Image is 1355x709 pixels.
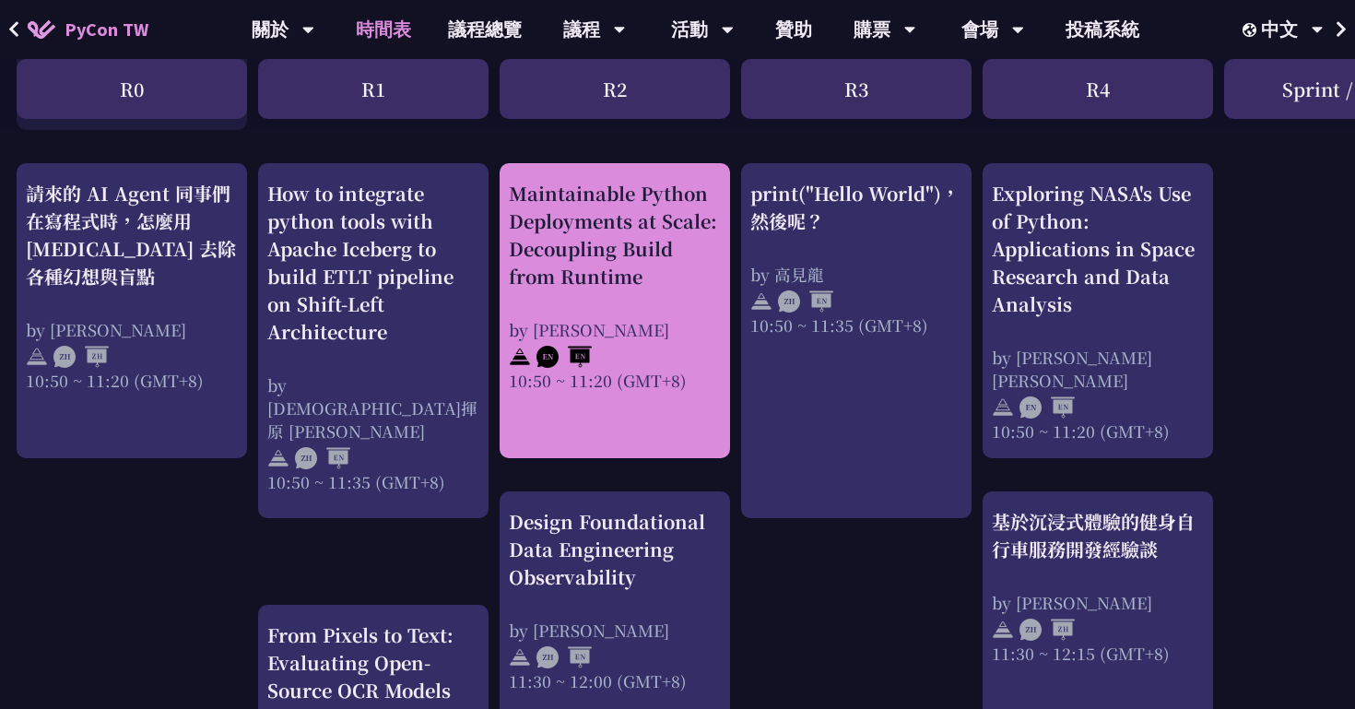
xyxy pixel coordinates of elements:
div: R0 [17,59,247,119]
div: by [PERSON_NAME] [992,591,1204,614]
img: Locale Icon [1243,23,1261,37]
div: 10:50 ~ 11:20 (GMT+8) [509,369,721,392]
img: ENEN.5a408d1.svg [1019,396,1075,419]
div: R3 [741,59,972,119]
div: by [PERSON_NAME] [509,318,721,341]
div: by 高見龍 [750,263,962,286]
div: R2 [500,59,730,119]
img: svg+xml;base64,PHN2ZyB4bWxucz0iaHR0cDovL3d3dy53My5vcmcvMjAwMC9zdmciIHdpZHRoPSIyNCIgaGVpZ2h0PSIyNC... [26,346,48,368]
div: by [PERSON_NAME] [26,318,238,341]
img: svg+xml;base64,PHN2ZyB4bWxucz0iaHR0cDovL3d3dy53My5vcmcvMjAwMC9zdmciIHdpZHRoPSIyNCIgaGVpZ2h0PSIyNC... [509,346,531,368]
img: svg+xml;base64,PHN2ZyB4bWxucz0iaHR0cDovL3d3dy53My5vcmcvMjAwMC9zdmciIHdpZHRoPSIyNCIgaGVpZ2h0PSIyNC... [750,290,772,313]
div: 11:30 ~ 12:00 (GMT+8) [509,669,721,692]
img: svg+xml;base64,PHN2ZyB4bWxucz0iaHR0cDovL3d3dy53My5vcmcvMjAwMC9zdmciIHdpZHRoPSIyNCIgaGVpZ2h0PSIyNC... [992,396,1014,419]
div: 10:50 ~ 11:20 (GMT+8) [992,419,1204,443]
div: by [DEMOGRAPHIC_DATA]揮原 [PERSON_NAME] [267,373,479,443]
a: How to integrate python tools with Apache Iceberg to build ETLT pipeline on Shift-Left Architectu... [267,180,479,502]
div: 10:50 ~ 11:35 (GMT+8) [750,313,962,337]
img: ZHEN.371966e.svg [295,447,350,469]
div: by [PERSON_NAME] [PERSON_NAME] [992,346,1204,392]
img: svg+xml;base64,PHN2ZyB4bWxucz0iaHR0cDovL3d3dy53My5vcmcvMjAwMC9zdmciIHdpZHRoPSIyNCIgaGVpZ2h0PSIyNC... [267,447,289,469]
div: R4 [983,59,1213,119]
div: Maintainable Python Deployments at Scale: Decoupling Build from Runtime [509,180,721,290]
span: PyCon TW [65,16,148,43]
div: 基於沉浸式體驗的健身自行車服務開發經驗談 [992,508,1204,563]
img: ZHZH.38617ef.svg [53,346,109,368]
img: ENEN.5a408d1.svg [536,346,592,368]
a: Maintainable Python Deployments at Scale: Decoupling Build from Runtime by [PERSON_NAME] 10:50 ~ ... [509,180,721,443]
div: R1 [258,59,489,119]
a: 請來的 AI Agent 同事們在寫程式時，怎麼用 [MEDICAL_DATA] 去除各種幻想與盲點 by [PERSON_NAME] 10:50 ~ 11:20 (GMT+8) [26,180,238,443]
img: svg+xml;base64,PHN2ZyB4bWxucz0iaHR0cDovL3d3dy53My5vcmcvMjAwMC9zdmciIHdpZHRoPSIyNCIgaGVpZ2h0PSIyNC... [509,646,531,668]
a: PyCon TW [9,6,167,53]
div: print("Hello World")，然後呢？ [750,180,962,235]
img: Home icon of PyCon TW 2025 [28,20,55,39]
div: How to integrate python tools with Apache Iceberg to build ETLT pipeline on Shift-Left Architecture [267,180,479,346]
img: ZHZH.38617ef.svg [1019,619,1075,641]
div: by [PERSON_NAME] [509,619,721,642]
img: ZHEN.371966e.svg [778,290,833,313]
a: Exploring NASA's Use of Python: Applications in Space Research and Data Analysis by [PERSON_NAME]... [992,180,1204,443]
img: ZHEN.371966e.svg [536,646,592,668]
img: svg+xml;base64,PHN2ZyB4bWxucz0iaHR0cDovL3d3dy53My5vcmcvMjAwMC9zdmciIHdpZHRoPSIyNCIgaGVpZ2h0PSIyNC... [992,619,1014,641]
div: 10:50 ~ 11:35 (GMT+8) [267,470,479,493]
div: 請來的 AI Agent 同事們在寫程式時，怎麼用 [MEDICAL_DATA] 去除各種幻想與盲點 [26,180,238,290]
div: Exploring NASA's Use of Python: Applications in Space Research and Data Analysis [992,180,1204,318]
div: Design Foundational Data Engineering Observability [509,508,721,591]
a: print("Hello World")，然後呢？ by 高見龍 10:50 ~ 11:35 (GMT+8) [750,180,962,502]
div: 10:50 ~ 11:20 (GMT+8) [26,369,238,392]
div: 11:30 ~ 12:15 (GMT+8) [992,642,1204,665]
